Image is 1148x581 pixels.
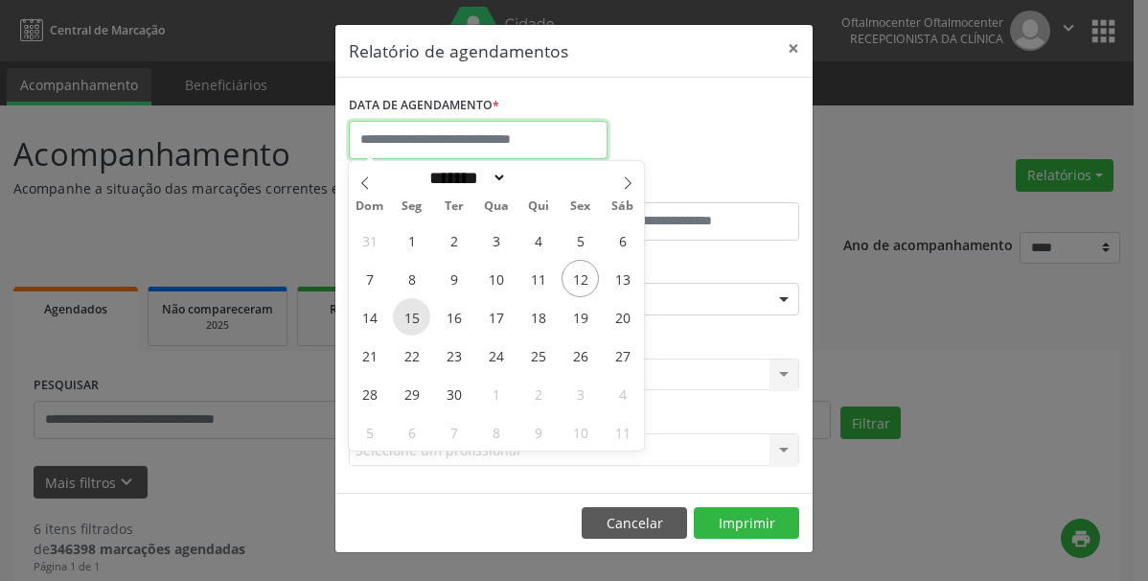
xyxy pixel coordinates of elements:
[519,260,557,297] span: Setembro 11, 2025
[393,413,430,451] span: Outubro 6, 2025
[351,221,388,259] span: Agosto 31, 2025
[602,200,644,213] span: Sáb
[393,298,430,336] span: Setembro 15, 2025
[349,91,499,121] label: DATA DE AGENDAMENTO
[477,337,515,374] span: Setembro 24, 2025
[393,221,430,259] span: Setembro 1, 2025
[519,413,557,451] span: Outubro 9, 2025
[519,375,557,412] span: Outubro 2, 2025
[477,221,515,259] span: Setembro 3, 2025
[351,260,388,297] span: Setembro 7, 2025
[423,168,507,188] select: Month
[393,375,430,412] span: Setembro 29, 2025
[519,298,557,336] span: Setembro 18, 2025
[694,507,799,540] button: Imprimir
[560,200,602,213] span: Sex
[435,413,472,451] span: Outubro 7, 2025
[604,298,641,336] span: Setembro 20, 2025
[351,298,388,336] span: Setembro 14, 2025
[393,260,430,297] span: Setembro 8, 2025
[562,298,599,336] span: Setembro 19, 2025
[604,260,641,297] span: Setembro 13, 2025
[433,200,475,213] span: Ter
[604,413,641,451] span: Outubro 11, 2025
[435,260,472,297] span: Setembro 9, 2025
[435,375,472,412] span: Setembro 30, 2025
[435,337,472,374] span: Setembro 23, 2025
[393,337,430,374] span: Setembro 22, 2025
[477,298,515,336] span: Setembro 17, 2025
[562,413,599,451] span: Outubro 10, 2025
[349,38,568,63] h5: Relatório de agendamentos
[579,173,799,202] label: ATÉ
[582,507,687,540] button: Cancelar
[604,221,641,259] span: Setembro 6, 2025
[477,413,515,451] span: Outubro 8, 2025
[507,168,570,188] input: Year
[774,25,813,72] button: Close
[477,260,515,297] span: Setembro 10, 2025
[435,298,472,336] span: Setembro 16, 2025
[562,221,599,259] span: Setembro 5, 2025
[475,200,517,213] span: Qua
[351,375,388,412] span: Setembro 28, 2025
[351,337,388,374] span: Setembro 21, 2025
[562,337,599,374] span: Setembro 26, 2025
[435,221,472,259] span: Setembro 2, 2025
[562,260,599,297] span: Setembro 12, 2025
[391,200,433,213] span: Seg
[349,200,391,213] span: Dom
[562,375,599,412] span: Outubro 3, 2025
[519,337,557,374] span: Setembro 25, 2025
[604,375,641,412] span: Outubro 4, 2025
[604,337,641,374] span: Setembro 27, 2025
[477,375,515,412] span: Outubro 1, 2025
[517,200,560,213] span: Qui
[351,413,388,451] span: Outubro 5, 2025
[519,221,557,259] span: Setembro 4, 2025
